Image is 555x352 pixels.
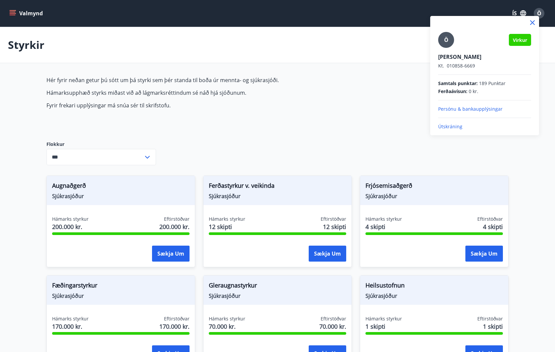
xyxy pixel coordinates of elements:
[438,80,478,87] span: Samtals punktar :
[469,88,478,95] span: 0 kr.
[438,123,531,130] p: Útskráning
[513,37,527,43] span: Virkur
[444,36,448,44] span: Ö
[438,88,467,95] span: Ferðaávísun :
[438,62,531,69] p: 010858-6669
[438,106,531,112] p: Persónu & bankaupplýsingar
[438,53,531,60] p: [PERSON_NAME]
[438,62,444,69] span: Kt.
[479,80,506,87] span: 189 Punktar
